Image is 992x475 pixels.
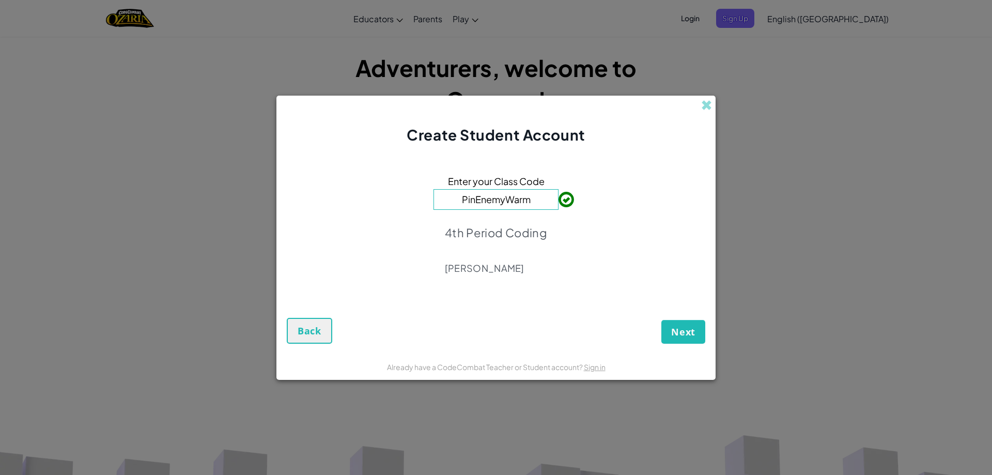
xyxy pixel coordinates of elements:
[387,362,584,372] span: Already have a CodeCombat Teacher or Student account?
[287,318,332,344] button: Back
[584,362,606,372] a: Sign in
[448,174,545,189] span: Enter your Class Code
[298,325,321,337] span: Back
[445,262,547,274] p: [PERSON_NAME]
[445,225,547,240] p: 4th Period Coding
[661,320,705,344] button: Next
[671,326,695,338] span: Next
[407,126,585,144] span: Create Student Account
